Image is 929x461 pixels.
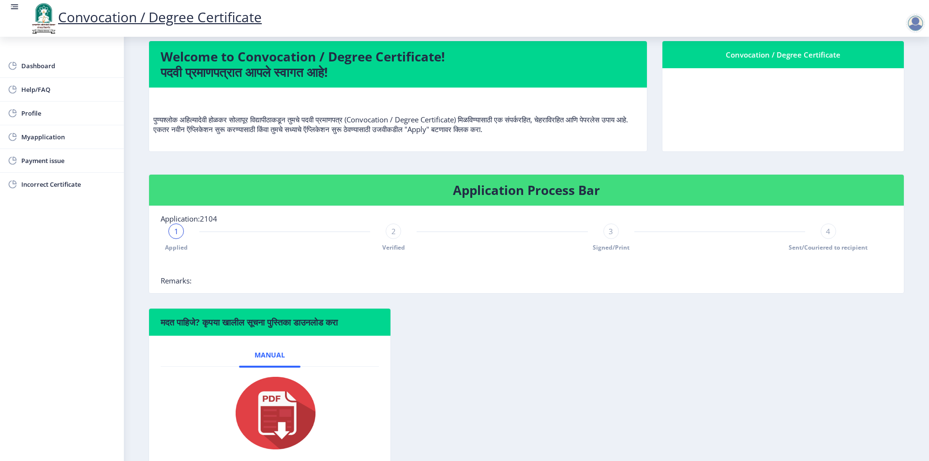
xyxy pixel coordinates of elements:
[165,243,188,252] span: Applied
[174,226,179,236] span: 1
[21,155,116,166] span: Payment issue
[239,343,300,367] a: Manual
[826,226,830,236] span: 4
[21,107,116,119] span: Profile
[21,60,116,72] span: Dashboard
[161,316,379,328] h6: मदत पाहिजे? कृपया खालील सूचना पुस्तिका डाउनलोड करा
[29,8,262,26] a: Convocation / Degree Certificate
[255,351,285,359] span: Manual
[674,49,892,60] div: Convocation / Degree Certificate
[391,226,396,236] span: 2
[161,49,635,80] h4: Welcome to Convocation / Degree Certificate! पदवी प्रमाणपत्रात आपले स्वागत आहे!
[161,182,892,198] h4: Application Process Bar
[789,243,868,252] span: Sent/Couriered to recipient
[153,95,643,134] p: पुण्यश्लोक अहिल्यादेवी होळकर सोलापूर विद्यापीठाकडून तुमचे पदवी प्रमाणपत्र (Convocation / Degree C...
[593,243,629,252] span: Signed/Print
[221,374,318,452] img: pdf.png
[141,6,912,37] h4: Students can apply here for Convocation/Degree Certificate if they Pass Out between 2004 To [DATE...
[382,243,405,252] span: Verified
[21,84,116,95] span: Help/FAQ
[29,2,58,35] img: logo
[21,131,116,143] span: Myapplication
[161,214,217,223] span: Application:2104
[21,178,116,190] span: Incorrect Certificate
[609,226,613,236] span: 3
[161,276,192,285] span: Remarks:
